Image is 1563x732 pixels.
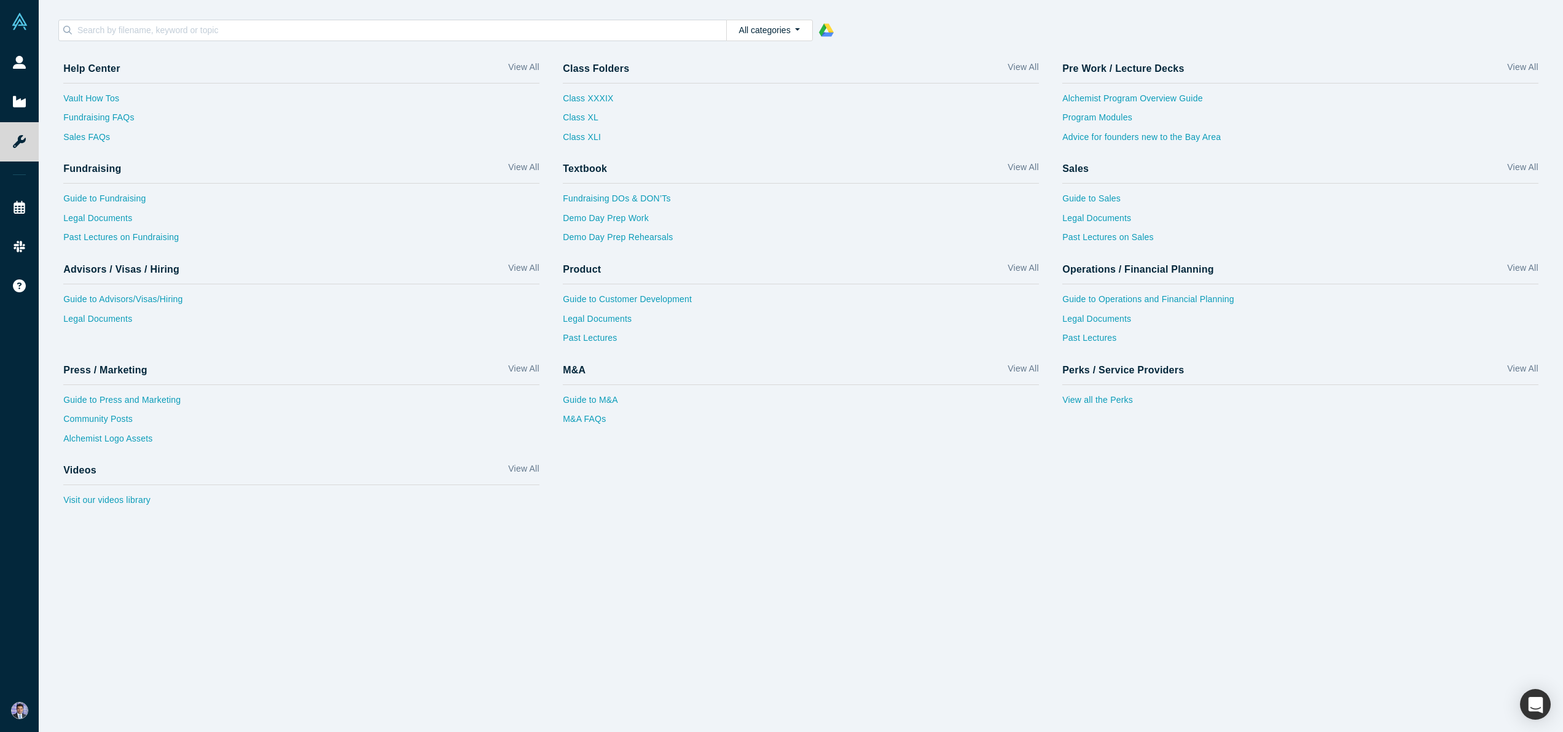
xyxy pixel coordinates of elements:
[1507,262,1538,279] a: View All
[1062,192,1538,212] a: Guide to Sales
[1008,161,1038,179] a: View All
[563,263,601,275] h4: Product
[1062,111,1538,131] a: Program Modules
[1062,263,1214,275] h4: Operations / Financial Planning
[63,313,539,332] a: Legal Documents
[1062,163,1089,174] h4: Sales
[508,61,539,79] a: View All
[63,413,539,432] a: Community Posts
[1507,61,1538,79] a: View All
[1507,362,1538,380] a: View All
[563,192,1039,212] a: Fundraising DOs & DON’Ts
[1062,313,1538,332] a: Legal Documents
[63,394,539,413] a: Guide to Press and Marketing
[63,111,539,131] a: Fundraising FAQs
[63,131,539,150] a: Sales FAQs
[1062,394,1538,413] a: View all the Perks
[63,63,120,74] h4: Help Center
[1062,293,1538,313] a: Guide to Operations and Financial Planning
[563,394,1039,413] a: Guide to M&A
[11,702,28,719] img: RaviKiran Gopalan's Account
[563,231,1039,251] a: Demo Day Prep Rehearsals
[1507,161,1538,179] a: View All
[1062,332,1538,351] a: Past Lectures
[1062,131,1538,150] a: Advice for founders new to the Bay Area
[563,293,1039,313] a: Guide to Customer Development
[1062,231,1538,251] a: Past Lectures on Sales
[63,192,539,212] a: Guide to Fundraising
[63,263,179,275] h4: Advisors / Visas / Hiring
[1062,212,1538,232] a: Legal Documents
[63,494,539,513] a: Visit our videos library
[508,161,539,179] a: View All
[726,20,813,41] button: All categories
[1062,63,1184,74] h4: Pre Work / Lecture Decks
[563,364,586,376] h4: M&A
[63,92,539,112] a: Vault How Tos
[63,212,539,232] a: Legal Documents
[63,231,539,251] a: Past Lectures on Fundraising
[63,364,147,376] h4: Press / Marketing
[1008,262,1038,279] a: View All
[563,131,613,150] a: Class XLI
[563,313,1039,332] a: Legal Documents
[1008,362,1038,380] a: View All
[563,92,613,112] a: Class XXXIX
[1062,364,1184,376] h4: Perks / Service Providers
[63,293,539,313] a: Guide to Advisors/Visas/Hiring
[11,13,28,30] img: Alchemist Vault Logo
[563,212,1039,232] a: Demo Day Prep Work
[63,163,121,174] h4: Fundraising
[63,432,539,452] a: Alchemist Logo Assets
[1008,61,1038,79] a: View All
[563,163,607,174] h4: Textbook
[563,111,613,131] a: Class XL
[563,413,1039,432] a: M&A FAQs
[563,63,629,74] h4: Class Folders
[508,462,539,480] a: View All
[1062,92,1538,112] a: Alchemist Program Overview Guide
[63,464,96,476] h4: Videos
[563,332,1039,351] a: Past Lectures
[508,262,539,279] a: View All
[508,362,539,380] a: View All
[76,22,726,38] input: Search by filename, keyword or topic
